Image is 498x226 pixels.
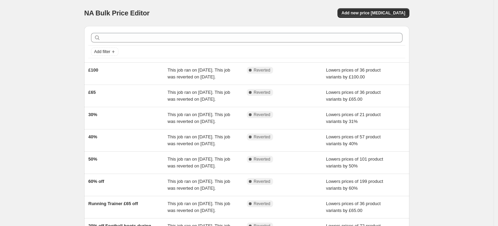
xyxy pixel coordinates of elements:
span: 50% [88,156,97,162]
span: Reverted [254,134,270,140]
span: Lowers prices of 199 product variants by 60% [326,179,383,191]
span: This job ran on [DATE]. This job was reverted on [DATE]. [168,156,230,168]
span: Lowers prices of 57 product variants by 40% [326,134,381,146]
span: This job ran on [DATE]. This job was reverted on [DATE]. [168,67,230,79]
span: 40% [88,134,97,139]
span: This job ran on [DATE]. This job was reverted on [DATE]. [168,90,230,102]
span: Lowers prices of 36 product variants by £65.00 [326,90,381,102]
span: £100 [88,67,98,73]
span: 60% off [88,179,104,184]
span: This job ran on [DATE]. This job was reverted on [DATE]. [168,134,230,146]
button: Add filter [91,48,118,56]
span: This job ran on [DATE]. This job was reverted on [DATE]. [168,179,230,191]
span: Reverted [254,201,270,206]
span: Add filter [94,49,110,54]
span: Lowers prices of 101 product variants by 50% [326,156,383,168]
span: This job ran on [DATE]. This job was reverted on [DATE]. [168,112,230,124]
span: Lowers prices of 36 product variants by £100.00 [326,67,381,79]
span: Lowers prices of 21 product variants by 31% [326,112,381,124]
span: Add new price [MEDICAL_DATA] [342,10,405,16]
span: 30% [88,112,97,117]
span: Lowers prices of 36 product variants by £65.00 [326,201,381,213]
span: Reverted [254,67,270,73]
span: Reverted [254,156,270,162]
button: Add new price [MEDICAL_DATA] [337,8,409,18]
span: NA Bulk Price Editor [84,9,150,17]
span: This job ran on [DATE]. This job was reverted on [DATE]. [168,201,230,213]
span: Reverted [254,112,270,117]
span: £65 [88,90,96,95]
span: Reverted [254,179,270,184]
span: Running Trainer £65 off [88,201,138,206]
span: Reverted [254,90,270,95]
